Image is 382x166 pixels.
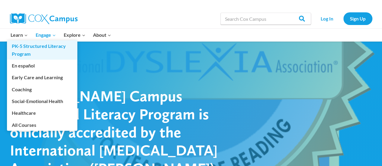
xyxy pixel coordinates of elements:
a: En español [7,60,77,71]
a: PK-5 Structured Literacy Program [7,40,77,60]
a: Sign Up [343,12,372,25]
nav: Secondary Navigation [314,12,372,25]
a: Log In [314,12,340,25]
a: Healthcare [7,107,77,119]
input: Search Cox Campus [220,13,311,25]
a: All Courses [7,119,77,130]
button: Child menu of Learn [7,29,32,41]
button: Child menu of About [89,29,115,41]
button: Child menu of Engage [32,29,60,41]
a: Social-Emotional Health [7,96,77,107]
a: Coaching [7,83,77,95]
img: Cox Campus [10,13,78,24]
button: Child menu of Explore [60,29,89,41]
nav: Primary Navigation [7,29,115,41]
a: Early Care and Learning [7,72,77,83]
